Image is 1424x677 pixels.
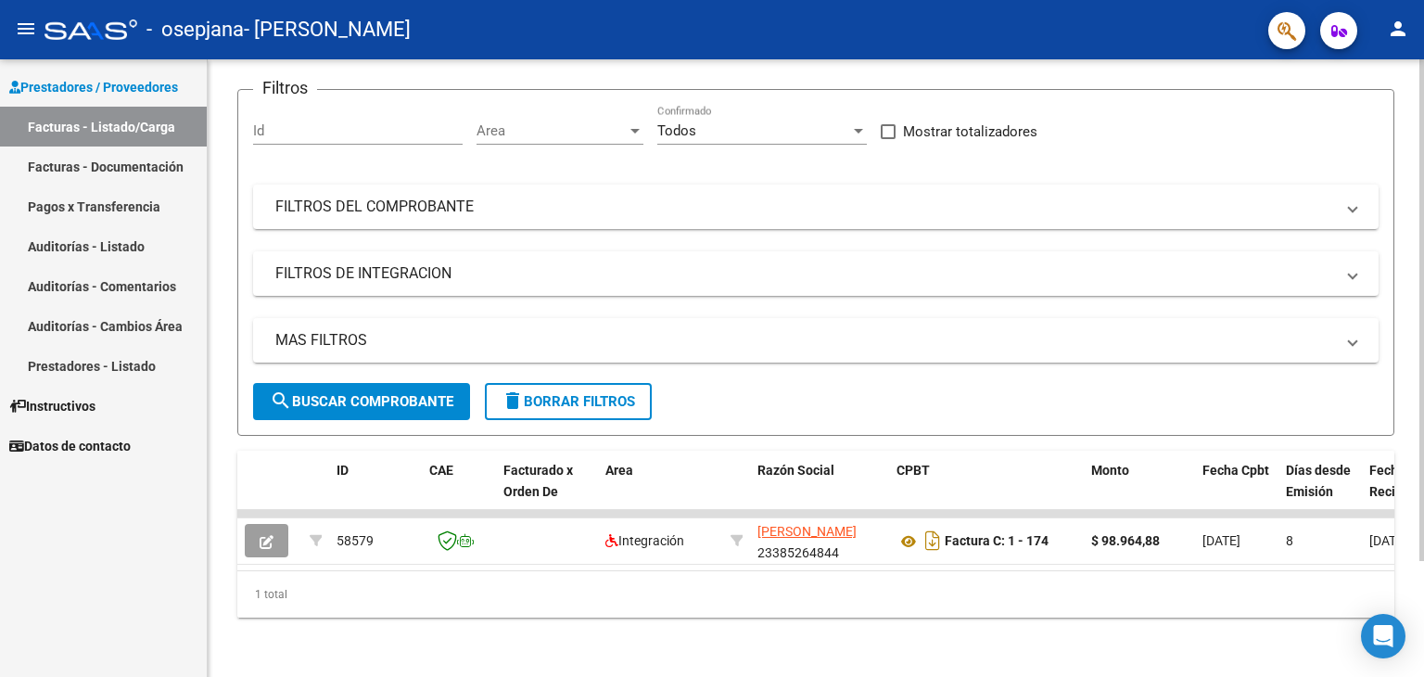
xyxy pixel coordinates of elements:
span: Facturado x Orden De [503,463,573,499]
datatable-header-cell: Facturado x Orden De [496,451,598,532]
span: Area [477,122,627,139]
span: - [PERSON_NAME] [244,9,411,50]
div: Open Intercom Messenger [1361,614,1405,658]
span: Borrar Filtros [502,393,635,410]
mat-expansion-panel-header: FILTROS DE INTEGRACION [253,251,1379,296]
span: Mostrar totalizadores [903,121,1037,143]
span: Area [605,463,633,478]
span: Instructivos [9,396,95,416]
span: 8 [1286,533,1293,548]
button: Borrar Filtros [485,383,652,420]
mat-panel-title: MAS FILTROS [275,330,1334,351]
datatable-header-cell: Area [598,451,723,532]
span: ID [337,463,349,478]
mat-panel-title: FILTROS DEL COMPROBANTE [275,197,1334,217]
span: [DATE] [1369,533,1407,548]
span: [PERSON_NAME] [757,524,857,539]
mat-icon: delete [502,390,524,412]
datatable-header-cell: Fecha Cpbt [1195,451,1278,532]
mat-icon: person [1387,18,1409,40]
datatable-header-cell: CPBT [889,451,1084,532]
span: Días desde Emisión [1286,463,1351,499]
mat-icon: search [270,390,292,412]
datatable-header-cell: Días desde Emisión [1278,451,1362,532]
strong: $ 98.964,88 [1091,533,1160,548]
span: 58579 [337,533,374,548]
span: - osepjana [146,9,244,50]
span: Razón Social [757,463,834,478]
datatable-header-cell: Monto [1084,451,1195,532]
span: Fecha Cpbt [1202,463,1269,478]
span: CAE [429,463,453,478]
strong: Factura C: 1 - 174 [945,534,1049,549]
span: Prestadores / Proveedores [9,77,178,97]
div: 23385264844 [757,521,882,560]
button: Buscar Comprobante [253,383,470,420]
mat-expansion-panel-header: MAS FILTROS [253,318,1379,363]
datatable-header-cell: CAE [422,451,496,532]
span: CPBT [896,463,930,478]
span: [DATE] [1202,533,1240,548]
mat-expansion-panel-header: FILTROS DEL COMPROBANTE [253,185,1379,229]
mat-panel-title: FILTROS DE INTEGRACION [275,263,1334,284]
span: Datos de contacto [9,436,131,456]
span: Todos [657,122,696,139]
span: Monto [1091,463,1129,478]
span: Fecha Recibido [1369,463,1421,499]
span: Buscar Comprobante [270,393,453,410]
datatable-header-cell: Razón Social [750,451,889,532]
span: Integración [605,533,684,548]
div: 1 total [237,571,1394,618]
i: Descargar documento [921,526,945,556]
datatable-header-cell: ID [329,451,422,532]
h3: Filtros [253,75,317,101]
mat-icon: menu [15,18,37,40]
